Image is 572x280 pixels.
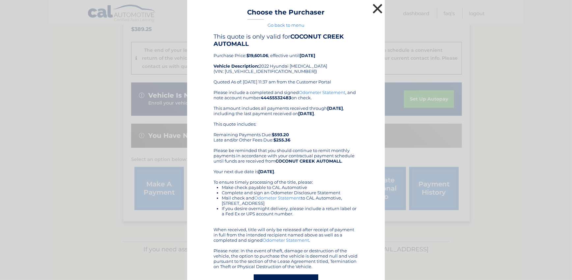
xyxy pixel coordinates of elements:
h4: This quote is only valid for [214,33,358,47]
a: Odometer Statement [254,195,301,201]
a: Odometer Statement [263,237,309,243]
b: [DATE] [327,106,343,111]
b: $19,601.06 [246,53,268,58]
li: Complete and sign an Odometer Disclosure Statement [222,190,358,195]
a: Odometer Statement [299,90,345,95]
div: This quote includes: Remaining Payments Due: Late and/or Other Fees Due: [214,121,358,142]
b: [DATE] [258,169,274,174]
button: × [371,2,384,15]
b: $255.36 [273,137,290,142]
b: $593.20 [272,132,289,137]
li: Make check payable to CAL Automotive [222,185,358,190]
div: Please include a completed and signed , and note account number on check. This amount includes al... [214,90,358,269]
strong: Vehicle Description: [214,63,259,69]
b: [DATE] [298,111,314,116]
li: If you desire overnight delivery, please include a return label or a Fed Ex or UPS account number. [222,206,358,216]
b: [DATE] [300,53,315,58]
h3: Choose the Purchaser [247,8,325,20]
a: Go back to menu [268,22,304,28]
b: 44455532483 [261,95,291,100]
li: Mail check and to CAL Automotive, [STREET_ADDRESS] [222,195,358,206]
div: Purchase Price: , effective until 2022 Hyundai [MEDICAL_DATA] (VIN: [US_VEHICLE_IDENTIFICATION_NU... [214,33,358,90]
b: COCONUT CREEK AUTOMALL [214,33,344,47]
b: COCONUT CREEK AUTOMALL [275,158,342,164]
